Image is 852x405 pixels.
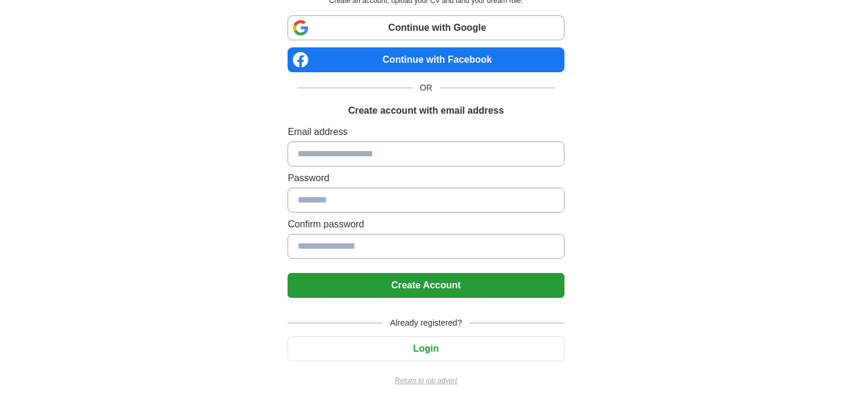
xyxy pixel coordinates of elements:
a: Continue with Google [288,15,564,40]
label: Confirm password [288,217,564,232]
a: Login [288,343,564,353]
span: Already registered? [383,317,469,329]
h1: Create account with email address [348,104,504,118]
span: OR [413,82,440,94]
a: Continue with Facebook [288,47,564,72]
label: Password [288,171,564,185]
a: Return to job advert [288,375,564,386]
label: Email address [288,125,564,139]
button: Login [288,336,564,361]
button: Create Account [288,273,564,298]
